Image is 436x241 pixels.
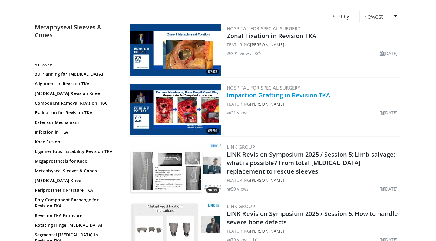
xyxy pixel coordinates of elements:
[35,63,118,67] h2: All Topics:
[130,84,221,135] a: 05:50
[227,228,400,234] div: FEATURING
[227,210,398,226] a: LINK Revision Symposium 2025 / Session 5: How to handle severe bone defects
[35,23,120,39] h2: Metaphyseal Sleeves & Cones
[359,10,401,23] a: Newest
[130,24,221,76] img: 8c00ecc6-b8d7-4566-b435-2fac14d4dde7.300x170_q85_crop-smart_upscale.jpg
[227,177,400,183] div: FEATURING
[35,110,117,116] a: Evaluation for Revision TKA
[35,187,117,193] a: Periprosthetic Fracture TKA
[328,10,355,23] div: Sort by:
[227,91,330,99] a: Impaction Grafting in Revision TKA
[35,71,117,77] a: 3D Planning for [MEDICAL_DATA]
[227,101,400,107] div: FEATURING
[130,143,221,194] img: cc288bf3-a1fa-4896-92c4-d329ac39a7f3.300x170_q85_crop-smart_upscale.jpg
[35,119,117,125] a: Extensor Mechanism
[380,50,398,57] li: [DATE]
[363,12,383,21] span: Newest
[227,150,395,175] a: LINK Revision Symposium 2025 / Session 5: Limb salvage: what is possible? From total [MEDICAL_DAT...
[35,100,117,106] a: Component Removal Revision TKA
[227,25,300,31] a: Hospital for Special Surgery
[227,109,249,116] li: 21 views
[206,128,219,134] span: 05:50
[35,90,117,96] a: [MEDICAL_DATA] Revision Knee
[206,69,219,74] span: 07:02
[35,158,117,164] a: Megaprosthesis for Knee
[130,24,221,76] a: 07:02
[227,203,255,209] a: LINK Group
[227,186,249,192] li: 50 views
[35,213,117,219] a: Revision TKA Exposure
[250,228,284,234] a: [PERSON_NAME]
[130,143,221,194] a: 18:29
[227,85,300,91] a: Hospital for Special Surgery
[35,197,117,209] a: Poly Component Exchange for Revision TKA
[250,101,284,107] a: [PERSON_NAME]
[35,129,117,135] a: Infection in TKA
[250,177,284,183] a: [PERSON_NAME]
[35,139,117,145] a: Knee Fusion
[35,81,117,87] a: Alignment in Revision TKA
[130,84,221,135] img: 87aba5c6-e2f6-44c2-80e2-8e41b7d59551.300x170_q85_crop-smart_upscale.jpg
[380,186,398,192] li: [DATE]
[35,168,117,174] a: Metaphyseal Sleeves & Cones
[35,177,117,184] a: [MEDICAL_DATA] Knee
[35,222,117,228] a: Rotating Hinge [MEDICAL_DATA]
[380,109,398,116] li: [DATE]
[250,42,284,47] a: [PERSON_NAME]
[206,187,219,193] span: 18:29
[227,41,400,48] div: FEATURING
[35,148,117,155] a: Ligamentous Instability Revision TKA
[227,144,255,150] a: LINK Group
[227,50,251,57] li: 391 views
[255,50,261,57] li: 3
[227,32,316,40] a: Zonal Fixation in Revision TKA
